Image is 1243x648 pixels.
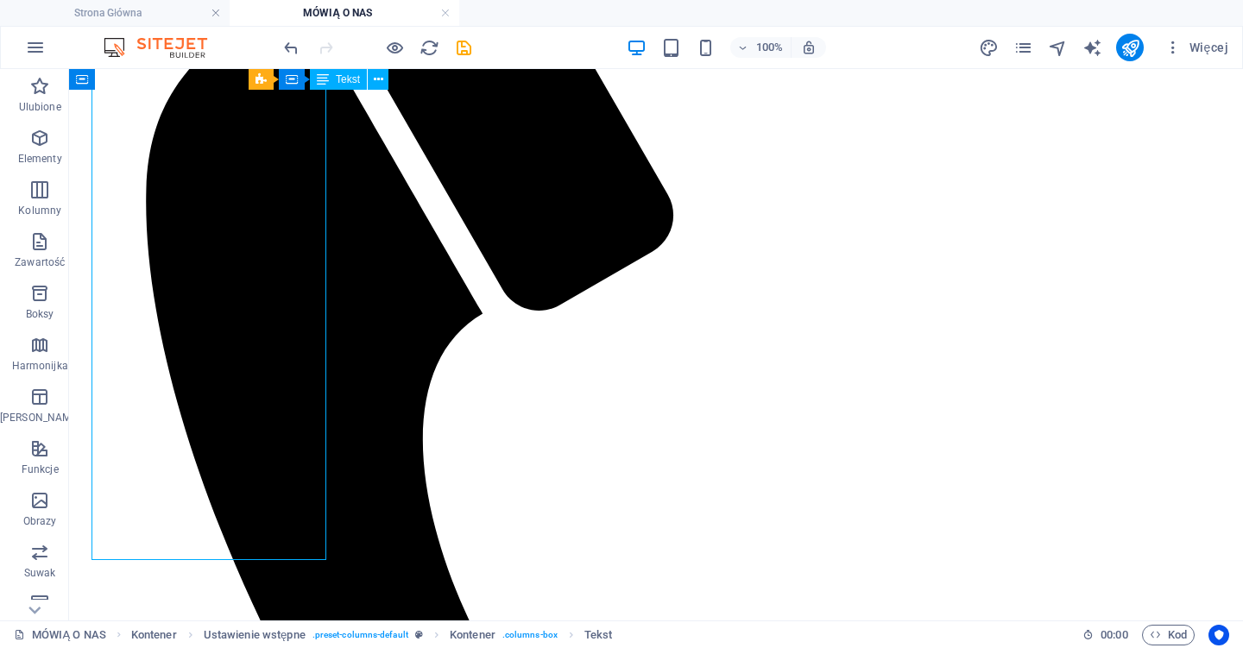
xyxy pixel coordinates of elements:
[12,359,68,373] p: Harmonijka
[230,3,459,22] h4: MÓWIĄ O NAS
[1047,37,1068,58] button: navigator
[454,38,474,58] i: Zapisz (Ctrl+S)
[204,625,306,645] span: Kliknij, aby zaznaczyć. Kliknij dwukrotnie, aby edytować
[384,37,405,58] button: Kliknij tutaj, aby wyjść z trybu podglądu i kontynuować edycję
[131,625,613,645] nav: breadcrumb
[24,566,56,580] p: Suwak
[281,38,301,58] i: Cofnij: Zmień tekst (Ctrl+Z)
[502,625,558,645] span: . columns-box
[1158,34,1235,61] button: Więcej
[312,625,408,645] span: . preset-columns-default
[1208,625,1229,645] button: Usercentrics
[1048,38,1068,58] i: Nawigator
[131,625,177,645] span: Kliknij, aby zaznaczyć. Kliknij dwukrotnie, aby edytować
[979,38,999,58] i: Projekt (Ctrl+Alt+Y)
[1082,38,1102,58] i: AI Writer
[1013,37,1033,58] button: pages
[756,37,784,58] h6: 100%
[19,100,61,114] p: Ulubione
[419,37,439,58] button: reload
[22,462,59,476] p: Funkcje
[1142,625,1195,645] button: Kod
[450,625,495,645] span: Kliknij, aby zaznaczyć. Kliknij dwukrotnie, aby edytować
[1082,37,1102,58] button: text_generator
[453,37,474,58] button: save
[1116,34,1144,61] button: publish
[15,255,65,269] p: Zawartość
[1082,625,1128,645] h6: Czas sesji
[420,38,439,58] i: Przeładuj stronę
[978,37,999,58] button: design
[1101,625,1127,645] span: 00 00
[336,74,360,85] span: Tekst
[415,630,423,639] i: Ten element jest konfigurowalnym ustawieniem wstępnym
[730,37,792,58] button: 100%
[23,514,57,528] p: Obrazy
[14,625,106,645] a: Kliknij, aby anulować zaznaczenie. Kliknij dwukrotnie, aby otworzyć Strony
[584,625,612,645] span: Kliknij, aby zaznaczyć. Kliknij dwukrotnie, aby edytować
[99,37,229,58] img: Editor Logo
[1013,38,1033,58] i: Strony (Ctrl+Alt+S)
[1120,38,1140,58] i: Opublikuj
[281,37,301,58] button: undo
[1150,625,1187,645] span: Kod
[1113,628,1115,641] span: :
[18,204,61,217] p: Kolumny
[26,307,54,321] p: Boksy
[1164,39,1228,56] span: Więcej
[18,152,62,166] p: Elementy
